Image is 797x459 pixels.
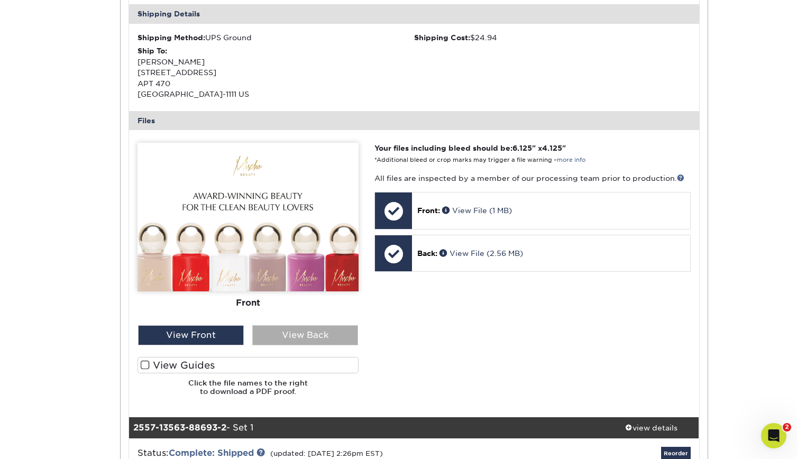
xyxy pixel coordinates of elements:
[512,144,532,152] span: 6.125
[374,144,566,152] strong: Your files including bleed should be: " x "
[557,157,585,163] a: more info
[439,249,523,258] a: View File (2.56 MB)
[138,45,414,99] div: [PERSON_NAME] [STREET_ADDRESS] APT 470 [GEOGRAPHIC_DATA]-1111 US
[417,206,440,215] span: Front:
[3,427,90,455] iframe: Google Customer Reviews
[604,417,699,438] a: view details
[374,157,585,163] small: *Additional bleed or crop marks may trigger a file warning –
[138,379,359,405] h6: Click the file names to the right to download a PDF proof.
[270,449,383,457] small: (updated: [DATE] 2:26pm EST)
[129,111,699,130] div: Files
[414,32,691,43] div: $24.94
[133,423,226,433] strong: 2557-13563-88693-2
[138,325,244,345] div: View Front
[442,206,512,215] a: View File (1 MB)
[761,423,786,448] iframe: Intercom live chat
[138,33,205,42] strong: Shipping Method:
[783,423,791,432] span: 2
[138,47,167,55] strong: Ship To:
[129,417,604,438] div: - Set 1
[138,357,359,373] label: View Guides
[138,291,359,315] div: Front
[414,33,470,42] strong: Shipping Cost:
[417,249,437,258] span: Back:
[252,325,358,345] div: View Back
[374,173,690,183] p: All files are inspected by a member of our processing team prior to production.
[542,144,562,152] span: 4.125
[604,423,699,433] div: view details
[169,448,254,458] a: Complete: Shipped
[138,32,414,43] div: UPS Ground
[129,4,699,23] div: Shipping Details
